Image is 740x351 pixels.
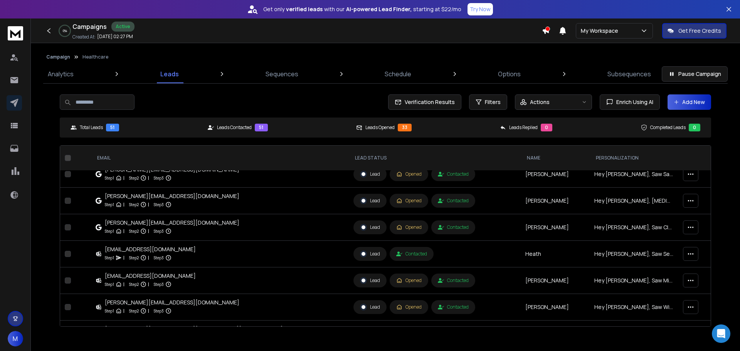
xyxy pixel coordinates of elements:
[438,277,469,284] div: Contacted
[662,23,727,39] button: Get Free Credits
[509,124,538,131] p: Leads Replied
[48,69,74,79] p: Analytics
[148,254,149,262] p: |
[91,146,349,171] th: EMAIL
[402,98,455,106] span: Verification Results
[590,214,678,241] td: Hey [PERSON_NAME], Saw CleanQuest helps drug and alcohol treatment facilities with toxicology tes...
[105,280,114,288] p: Step 1
[123,201,124,208] p: |
[613,98,653,106] span: Enrich Using AI
[148,227,149,235] p: |
[712,324,730,343] div: Open Intercom Messenger
[286,5,323,13] strong: verified leads
[349,146,521,171] th: LEAD STATUS
[470,5,491,13] p: Try Now
[590,241,678,267] td: Hey [PERSON_NAME], Saw SeniorCareFinder helps seniors and families with finding comprehensive sen...
[380,65,416,83] a: Schedule
[396,251,427,257] div: Contacted
[385,69,411,79] p: Schedule
[678,27,721,35] p: Get Free Credits
[360,277,380,284] div: Lead
[105,245,196,253] div: [EMAIL_ADDRESS][DOMAIN_NAME]
[650,124,686,131] p: Completed Leads
[590,146,678,171] th: personalization
[521,161,590,188] td: [PERSON_NAME]
[521,321,590,347] td: [PERSON_NAME]
[581,27,621,35] p: My Workspace
[662,66,728,82] button: Pause Campaign
[396,171,422,177] div: Opened
[521,267,590,294] td: [PERSON_NAME]
[603,65,656,83] a: Subsequences
[590,161,678,188] td: Hey [PERSON_NAME], Saw Savvos helps patients, health plans, and medical providers with connecting...
[156,65,183,83] a: Leads
[105,227,114,235] p: Step 1
[8,331,23,346] button: M
[129,227,139,235] p: Step 2
[438,171,469,177] div: Contacted
[541,124,552,131] div: 0
[438,304,469,310] div: Contacted
[438,198,469,204] div: Contacted
[266,69,298,79] p: Sequences
[261,65,303,83] a: Sequences
[123,307,124,315] p: |
[148,201,149,208] p: |
[105,272,196,280] div: [EMAIL_ADDRESS][DOMAIN_NAME]
[346,5,412,13] strong: AI-powered Lead Finder,
[154,174,164,182] p: Step 3
[668,94,711,110] button: Add New
[388,94,461,110] button: Verification Results
[154,280,164,288] p: Step 3
[123,174,124,182] p: |
[105,174,114,182] p: Step 1
[263,5,461,13] p: Get only with our starting at $22/mo
[530,98,550,106] p: Actions
[590,188,678,214] td: Hey [PERSON_NAME], [MEDICAL_DATA] Proactive helps individuals, families, and businesses with dire...
[105,254,114,262] p: Step 1
[129,254,139,262] p: Step 2
[154,254,164,262] p: Step 3
[148,280,149,288] p: |
[105,325,283,333] div: [PERSON_NAME][EMAIL_ADDRESS][PERSON_NAME][DOMAIN_NAME]
[123,254,124,262] p: |
[360,250,380,257] div: Lead
[129,174,139,182] p: Step 2
[498,69,521,79] p: Options
[360,304,380,311] div: Lead
[129,307,139,315] p: Step 2
[521,214,590,241] td: [PERSON_NAME]
[521,294,590,321] td: [PERSON_NAME]
[148,174,149,182] p: |
[82,54,108,60] p: Healthcare
[396,277,422,284] div: Opened
[105,299,239,306] div: [PERSON_NAME][EMAIL_ADDRESS][DOMAIN_NAME]
[438,224,469,230] div: Contacted
[360,197,380,204] div: Lead
[63,29,67,33] p: 0 %
[8,26,23,40] img: logo
[217,124,252,131] p: Leads Contacted
[360,224,380,231] div: Lead
[521,188,590,214] td: [PERSON_NAME]
[521,241,590,267] td: Heath
[398,124,412,131] div: 33
[123,280,124,288] p: |
[255,124,268,131] div: 51
[590,267,678,294] td: Hey [PERSON_NAME], Saw Mid [US_STATE] Medical Billing helps medical clinics with revenue cycle ma...
[469,94,507,110] button: Filters
[123,227,124,235] p: |
[72,34,96,40] p: Created At:
[105,192,239,200] div: [PERSON_NAME][EMAIL_ADDRESS][DOMAIN_NAME]
[600,94,660,110] button: Enrich Using AI
[607,69,651,79] p: Subsequences
[105,219,239,227] div: [PERSON_NAME][EMAIL_ADDRESS][DOMAIN_NAME]
[590,294,678,321] td: Hey [PERSON_NAME], Saw WillaCare helps seniors and adults needing extra care with compassionate h...
[105,307,114,315] p: Step 1
[396,198,422,204] div: Opened
[689,124,700,131] div: 0
[46,54,70,60] button: Campaign
[468,3,493,15] button: Try Now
